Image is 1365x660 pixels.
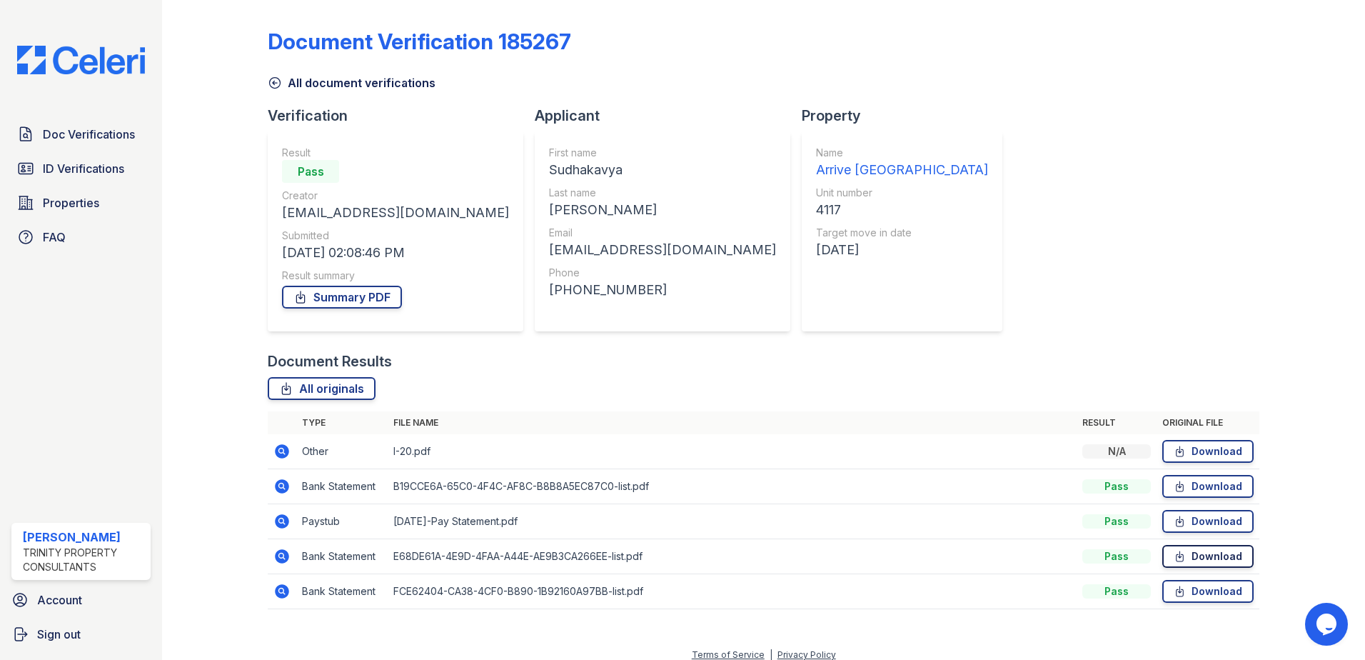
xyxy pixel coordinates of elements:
[282,269,509,283] div: Result summary
[388,469,1077,504] td: B19CCE6A-65C0-4F4C-AF8C-B8B8A5EC87C0-list.pdf
[1162,510,1254,533] a: Download
[268,377,376,400] a: All originals
[1082,514,1151,529] div: Pass
[282,203,509,223] div: [EMAIL_ADDRESS][DOMAIN_NAME]
[43,126,135,143] span: Doc Verifications
[816,226,988,240] div: Target move in date
[296,574,388,609] td: Bank Statement
[268,106,535,126] div: Verification
[549,146,776,160] div: First name
[6,620,156,649] a: Sign out
[1162,580,1254,603] a: Download
[388,411,1077,434] th: File name
[11,120,151,149] a: Doc Verifications
[1157,411,1259,434] th: Original file
[388,504,1077,539] td: [DATE]-Pay Statement.pdf
[43,160,124,177] span: ID Verifications
[282,146,509,160] div: Result
[296,411,388,434] th: Type
[777,649,836,660] a: Privacy Policy
[388,574,1077,609] td: FCE62404-CA38-4CF0-B890-1B92160A97BB-list.pdf
[282,189,509,203] div: Creator
[770,649,772,660] div: |
[1082,444,1151,459] div: N/A
[1162,440,1254,463] a: Download
[549,200,776,220] div: [PERSON_NAME]
[816,160,988,180] div: Arrive [GEOGRAPHIC_DATA]
[282,243,509,263] div: [DATE] 02:08:46 PM
[1077,411,1157,434] th: Result
[282,286,402,309] a: Summary PDF
[1162,475,1254,498] a: Download
[268,351,392,371] div: Document Results
[11,154,151,183] a: ID Verifications
[816,146,988,160] div: Name
[37,626,81,643] span: Sign out
[816,240,988,260] div: [DATE]
[268,29,571,54] div: Document Verification 185267
[535,106,802,126] div: Applicant
[11,189,151,217] a: Properties
[549,160,776,180] div: Sudhakavya
[802,106,1014,126] div: Property
[1162,545,1254,568] a: Download
[296,504,388,539] td: Paystub
[282,160,339,183] div: Pass
[6,586,156,614] a: Account
[6,46,156,74] img: CE_Logo_Blue-a8612792a0a2168367f1c8372b55b34899dd931a85d93a1a3d3e32e68fde9ad4.png
[268,74,435,91] a: All document verifications
[549,240,776,260] div: [EMAIL_ADDRESS][DOMAIN_NAME]
[296,469,388,504] td: Bank Statement
[816,146,988,180] a: Name Arrive [GEOGRAPHIC_DATA]
[388,434,1077,469] td: I-20.pdf
[37,591,82,609] span: Account
[23,546,145,574] div: Trinity Property Consultants
[1082,584,1151,599] div: Pass
[43,229,66,246] span: FAQ
[1082,479,1151,494] div: Pass
[549,226,776,240] div: Email
[11,223,151,251] a: FAQ
[549,186,776,200] div: Last name
[816,186,988,200] div: Unit number
[282,229,509,243] div: Submitted
[388,539,1077,574] td: E68DE61A-4E9D-4FAA-A44E-AE9B3CA266EE-list.pdf
[23,529,145,546] div: [PERSON_NAME]
[1305,603,1351,646] iframe: chat widget
[816,200,988,220] div: 4117
[296,539,388,574] td: Bank Statement
[692,649,765,660] a: Terms of Service
[1082,549,1151,564] div: Pass
[549,266,776,280] div: Phone
[43,194,99,211] span: Properties
[549,280,776,300] div: [PHONE_NUMBER]
[296,434,388,469] td: Other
